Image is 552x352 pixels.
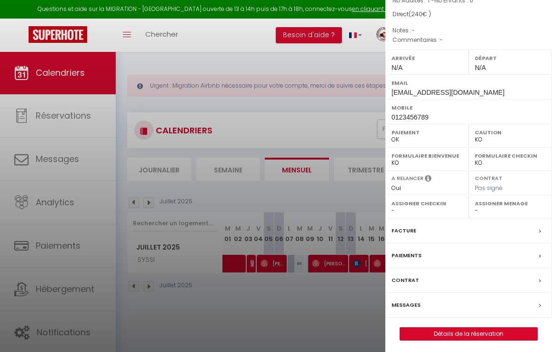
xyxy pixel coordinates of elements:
label: Contrat [475,174,502,181]
label: A relancer [391,174,423,182]
p: Commentaires : [392,35,545,45]
span: 0123456789 [391,113,429,121]
span: 240 [411,10,422,18]
span: - [411,26,415,34]
label: Mobile [391,103,546,112]
label: Messages [391,300,421,310]
i: Sélectionner OUI si vous souhaiter envoyer les séquences de messages post-checkout [425,174,432,185]
label: Formulaire Checkin [475,151,546,161]
span: N/A [391,64,402,71]
div: Direct [392,10,545,19]
button: Open LiveChat chat widget [8,4,36,32]
label: Départ [475,53,546,63]
p: Notes : [392,26,545,35]
label: Arrivée [391,53,462,63]
span: - [440,36,443,44]
label: Caution [475,128,546,137]
label: Assigner Checkin [391,199,462,208]
span: N/A [475,64,486,71]
label: Formulaire Bienvenue [391,151,462,161]
span: ( € ) [409,10,431,18]
label: Paiements [391,251,422,261]
label: Assigner Menage [475,199,546,208]
button: Détails de la réservation [400,327,538,341]
label: Facture [391,226,416,236]
label: Contrat [391,275,419,285]
span: Pas signé [475,184,502,192]
label: Email [391,78,546,88]
span: [EMAIL_ADDRESS][DOMAIN_NAME] [391,89,504,96]
label: Paiement [391,128,462,137]
a: Détails de la réservation [400,328,537,340]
